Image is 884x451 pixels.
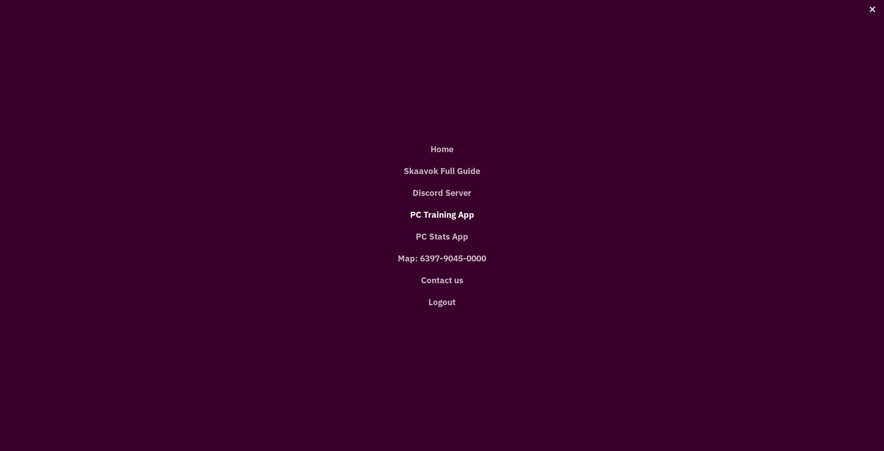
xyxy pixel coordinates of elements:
a: Map: 6397-9045-0000 [11,247,873,269]
a: Skaavok Full Guide [11,160,873,182]
a: Home [11,138,873,160]
a: PC Stats App [11,225,873,247]
a: Contact us [11,269,873,291]
a: Discord Server [11,182,873,204]
a: Logout [11,291,873,313]
a: PC Training App [11,204,873,225]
